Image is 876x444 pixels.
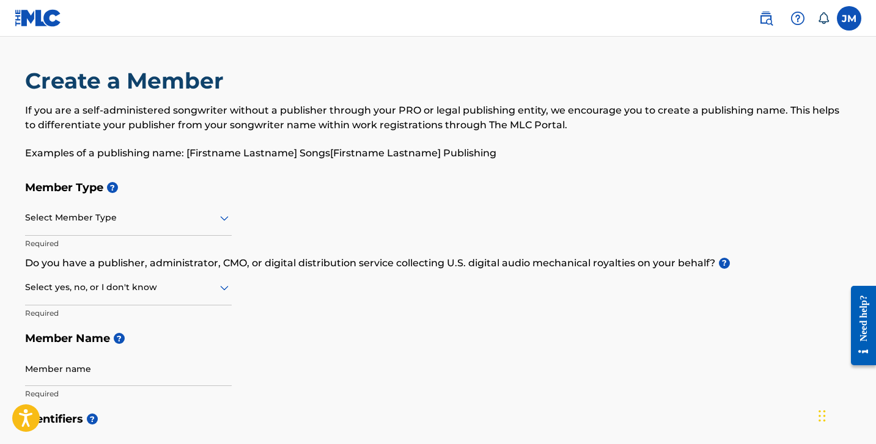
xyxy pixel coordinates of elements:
h5: Member Type [25,175,852,201]
img: search [759,11,773,26]
p: Do you have a publisher, administrator, CMO, or digital distribution service collecting U.S. digi... [25,256,852,271]
iframe: Chat Widget [815,385,876,444]
h2: Create a Member [25,67,230,95]
iframe: Resource Center [842,276,876,374]
span: ? [719,258,730,269]
a: Public Search [754,6,778,31]
div: Notifications [817,12,830,24]
img: MLC Logo [15,9,62,27]
div: Drag [819,398,826,434]
div: User Menu [837,6,861,31]
div: Help [786,6,810,31]
span: ? [107,182,118,193]
p: Required [25,308,232,319]
p: Examples of a publishing name: [Firstname Lastname] Songs[Firstname Lastname] Publishing [25,146,852,161]
span: ? [114,333,125,344]
p: If you are a self-administered songwriter without a publisher through your PRO or legal publishin... [25,103,852,133]
h5: Identifiers [25,406,852,432]
p: Required [25,388,232,399]
p: Required [25,238,232,249]
img: help [790,11,805,26]
h5: Member Name [25,326,852,352]
span: ? [87,413,98,424]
